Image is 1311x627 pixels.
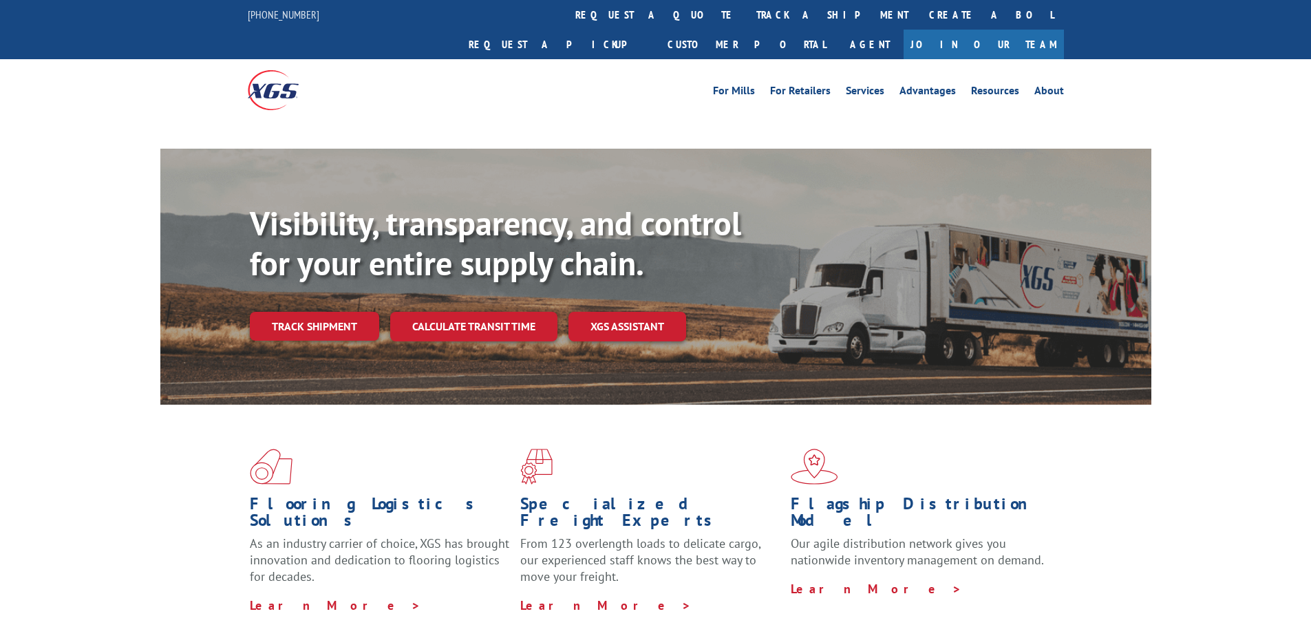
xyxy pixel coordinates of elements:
[791,496,1051,535] h1: Flagship Distribution Model
[250,597,421,613] a: Learn More >
[904,30,1064,59] a: Join Our Team
[248,8,319,21] a: [PHONE_NUMBER]
[791,535,1044,568] span: Our agile distribution network gives you nationwide inventory management on demand.
[770,85,831,100] a: For Retailers
[250,312,379,341] a: Track shipment
[390,312,557,341] a: Calculate transit time
[520,449,553,485] img: xgs-icon-focused-on-flooring-red
[250,535,509,584] span: As an industry carrier of choice, XGS has brought innovation and dedication to flooring logistics...
[657,30,836,59] a: Customer Portal
[713,85,755,100] a: For Mills
[899,85,956,100] a: Advantages
[520,597,692,613] a: Learn More >
[846,85,884,100] a: Services
[568,312,686,341] a: XGS ASSISTANT
[520,496,780,535] h1: Specialized Freight Experts
[250,202,741,284] b: Visibility, transparency, and control for your entire supply chain.
[458,30,657,59] a: Request a pickup
[791,581,962,597] a: Learn More >
[1034,85,1064,100] a: About
[791,449,838,485] img: xgs-icon-flagship-distribution-model-red
[971,85,1019,100] a: Resources
[836,30,904,59] a: Agent
[250,496,510,535] h1: Flooring Logistics Solutions
[250,449,292,485] img: xgs-icon-total-supply-chain-intelligence-red
[520,535,780,597] p: From 123 overlength loads to delicate cargo, our experienced staff knows the best way to move you...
